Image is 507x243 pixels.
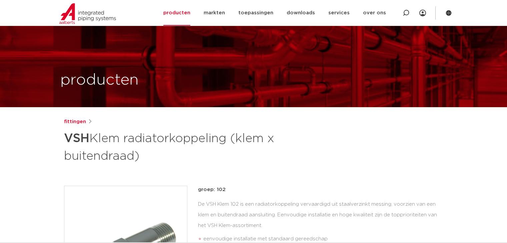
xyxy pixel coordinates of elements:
strong: VSH [64,132,89,144]
p: groep: 102 [198,186,443,194]
a: fittingen [64,118,86,126]
h1: producten [60,70,139,91]
h1: Klem radiatorkoppeling (klem x buitendraad) [64,128,314,164]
